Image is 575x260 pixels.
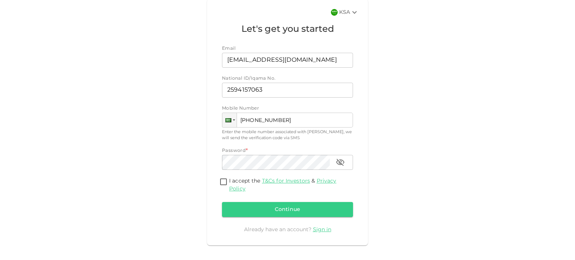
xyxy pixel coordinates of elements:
a: T&Cs for Investors [262,178,310,184]
img: flag-sa.b9a346574cdc8950dd34b50780441f57.svg [331,9,338,16]
div: Enter the mobile number associated with [PERSON_NAME], we will send the verification code via SMS [222,129,353,141]
a: Privacy Policy [229,178,336,192]
input: email [222,53,345,68]
div: Already have an account? [222,226,353,233]
button: Continue [222,202,353,217]
span: Mobile Number [222,105,259,113]
input: 1 (702) 123-4567 [222,113,353,128]
span: Email [222,46,235,51]
span: National ID/Iqama No. [222,76,276,81]
div: Saudi Arabia: + 966 [222,113,237,127]
h1: Let's get you started [222,23,353,36]
input: nationalId [222,83,353,98]
span: I accept the & [229,178,336,192]
span: Password [222,149,246,153]
div: KSA [339,8,359,17]
a: Sign in [313,227,331,232]
input: password [222,155,330,170]
span: termsConditionsForInvestmentsAccepted [218,177,229,187]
